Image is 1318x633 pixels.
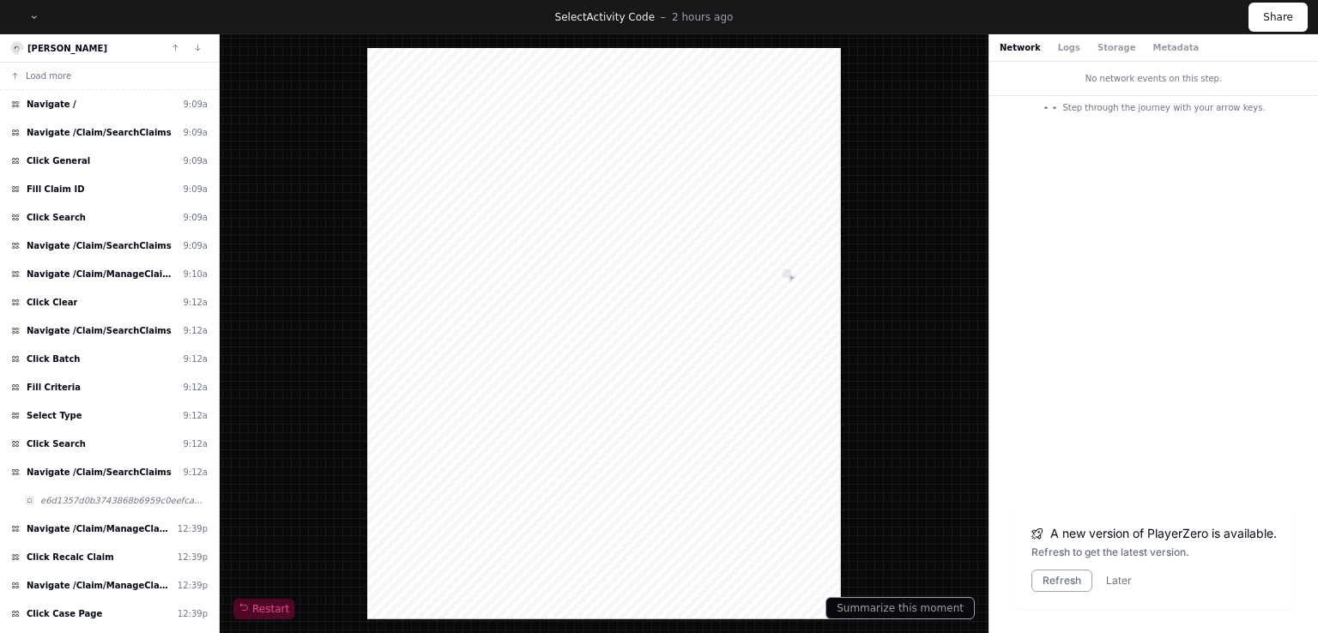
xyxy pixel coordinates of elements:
[183,154,208,167] div: 9:09a
[183,239,208,252] div: 9:09a
[12,43,23,54] img: 10.svg
[27,381,81,394] span: Fill Criteria
[27,44,107,53] a: [PERSON_NAME]
[1000,41,1041,54] button: Network
[1031,546,1277,559] div: Refresh to get the latest version.
[183,353,208,365] div: 9:12a
[27,324,172,337] span: Navigate /Claim/SearchClaims
[26,69,71,82] span: Load more
[1050,525,1277,542] span: A new version of PlayerZero is available.
[27,607,102,620] span: Click Case Page
[27,98,76,111] span: Navigate /
[27,551,114,564] span: Click Recalc Claim
[183,268,208,280] div: 9:10a
[183,409,208,422] div: 9:12a
[989,62,1318,95] div: No network events on this step.
[27,183,84,196] span: Fill Claim ID
[178,551,208,564] div: 12:39p
[1106,574,1132,588] button: Later
[183,381,208,394] div: 9:12a
[27,296,77,309] span: Click Clear
[27,409,82,422] span: Select Type
[178,607,208,620] div: 12:39p
[27,268,176,280] span: Navigate /Claim/ManageClaimNotesData/*
[1263,576,1309,623] iframe: Open customer support
[183,126,208,139] div: 9:09a
[183,437,208,450] div: 9:12a
[27,437,86,450] span: Click Search
[27,466,172,479] span: Navigate /Claim/SearchClaims
[1058,41,1080,54] button: Logs
[233,599,294,619] button: Restart
[27,211,86,224] span: Click Search
[239,602,289,616] span: Restart
[27,126,172,139] span: Navigate /Claim/SearchClaims
[183,466,208,479] div: 9:12a
[1097,41,1135,54] button: Storage
[587,11,655,23] span: Activity Code
[183,183,208,196] div: 9:09a
[178,579,208,592] div: 12:39p
[672,10,733,24] p: 2 hours ago
[555,11,587,23] span: Select
[183,324,208,337] div: 9:12a
[183,98,208,111] div: 9:09a
[27,353,80,365] span: Click Batch
[183,296,208,309] div: 9:12a
[1152,41,1199,54] button: Metadata
[27,522,171,535] span: Navigate /Claim/ManageClaimNotesData/*
[1062,101,1265,114] span: Step through the journey with your arrow keys.
[1248,3,1308,32] button: Share
[825,597,975,619] button: Summarize this moment
[27,154,90,167] span: Click General
[178,522,208,535] div: 12:39p
[183,211,208,224] div: 9:09a
[27,239,172,252] span: Navigate /Claim/SearchClaims
[1031,570,1092,592] button: Refresh
[40,494,208,507] span: e6d1357d0b3743868b6959c0eefcadc6
[27,579,171,592] span: Navigate /Claim/ManageClaimNotesData/*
